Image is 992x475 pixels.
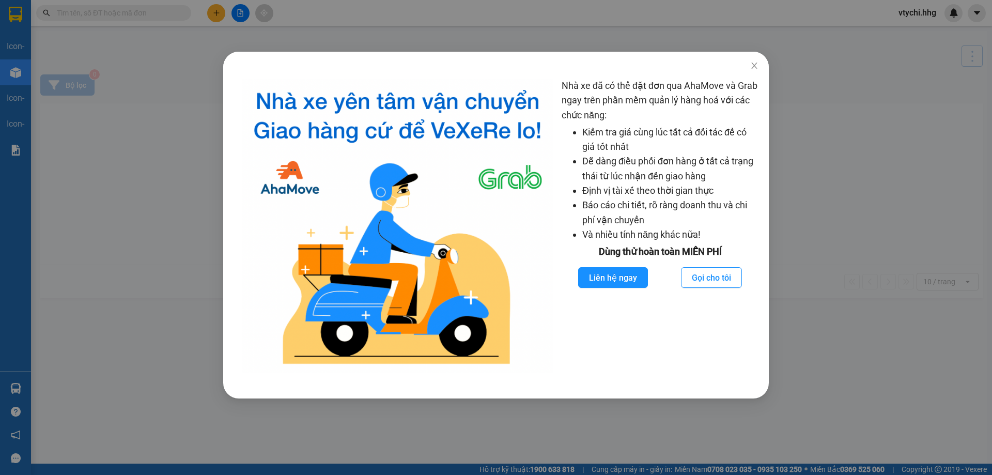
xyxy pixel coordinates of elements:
span: close [750,62,758,70]
button: Gọi cho tôi [681,267,742,288]
button: Close [740,52,769,81]
img: logo [242,79,553,373]
li: Dễ dàng điều phối đơn hàng ở tất cả trạng thái từ lúc nhận đến giao hàng [582,154,758,183]
div: Nhà xe đã có thể đặt đơn qua AhaMove và Grab ngay trên phần mềm quản lý hàng hoá với các chức năng: [562,79,758,373]
li: Báo cáo chi tiết, rõ ràng doanh thu và chi phí vận chuyển [582,198,758,227]
button: Liên hệ ngay [578,267,648,288]
span: Liên hệ ngay [589,271,637,284]
span: Gọi cho tôi [692,271,731,284]
li: Kiểm tra giá cùng lúc tất cả đối tác để có giá tốt nhất [582,125,758,155]
div: Dùng thử hoàn toàn MIỄN PHÍ [562,244,758,259]
li: Định vị tài xế theo thời gian thực [582,183,758,198]
li: Và nhiều tính năng khác nữa! [582,227,758,242]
